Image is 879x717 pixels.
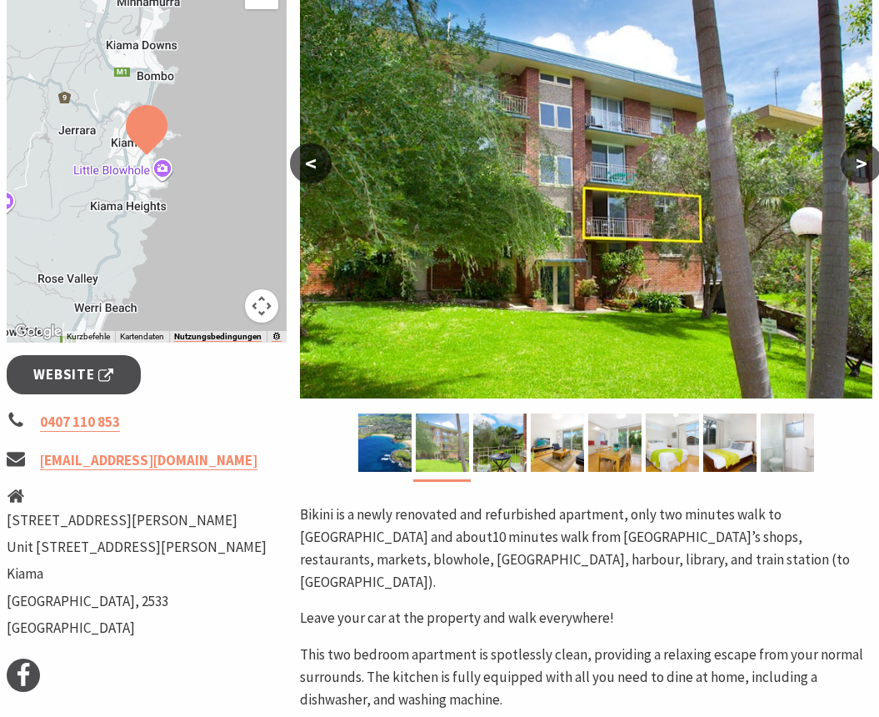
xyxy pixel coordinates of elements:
img: Bikini, Surf Beach Kiama [531,414,584,472]
img: Google [11,321,66,343]
button: Kurzbefehle [67,331,110,343]
li: [GEOGRAPHIC_DATA], 2533 [7,590,267,613]
a: Google falsche Straßenkarte oder Bilder melden [272,332,282,342]
li: Kiama [7,563,267,585]
li: Unit [STREET_ADDRESS][PERSON_NAME] [7,536,267,559]
span: Website [33,364,113,386]
a: Nutzungsbedingungen (wird in neuem Tab geöffnet) [174,332,262,342]
p: This two bedroom apartment is spotlessly clean, providing a relaxing escape from your normal surr... [300,644,872,712]
p: Bikini is a newly renovated and refurbished apartment, only two minutes walk to [GEOGRAPHIC_DATA]... [300,504,872,594]
button: Kamerasteuerung für die Karte [245,289,278,323]
img: Bikini, Surf Beach Kiama [703,414,757,472]
button: < [290,143,332,183]
a: 0407 110 853 [40,413,120,432]
img: Bikini, Surf Beach Kiama [473,414,527,472]
li: [STREET_ADDRESS][PERSON_NAME] [7,509,267,532]
a: Dieses Gebiet in Google Maps öffnen (in neuem Fenster) [11,321,66,343]
img: Bikini, Surf Beach Kiama [588,414,642,472]
li: [GEOGRAPHIC_DATA] [7,617,267,639]
img: Bikini, Surf Beach Kiama [646,414,699,472]
img: Bikini, Surf Beach Kiama [358,414,412,472]
button: Kartendaten [120,331,164,343]
p: Leave your car at the property and walk everywhere! [300,607,872,629]
a: Website [7,355,141,394]
a: [EMAIL_ADDRESS][DOMAIN_NAME] [40,451,257,470]
img: Bikini, Surf Beach Kiama [761,414,814,472]
img: Bikini, Surf Beach Kiama [416,414,469,472]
